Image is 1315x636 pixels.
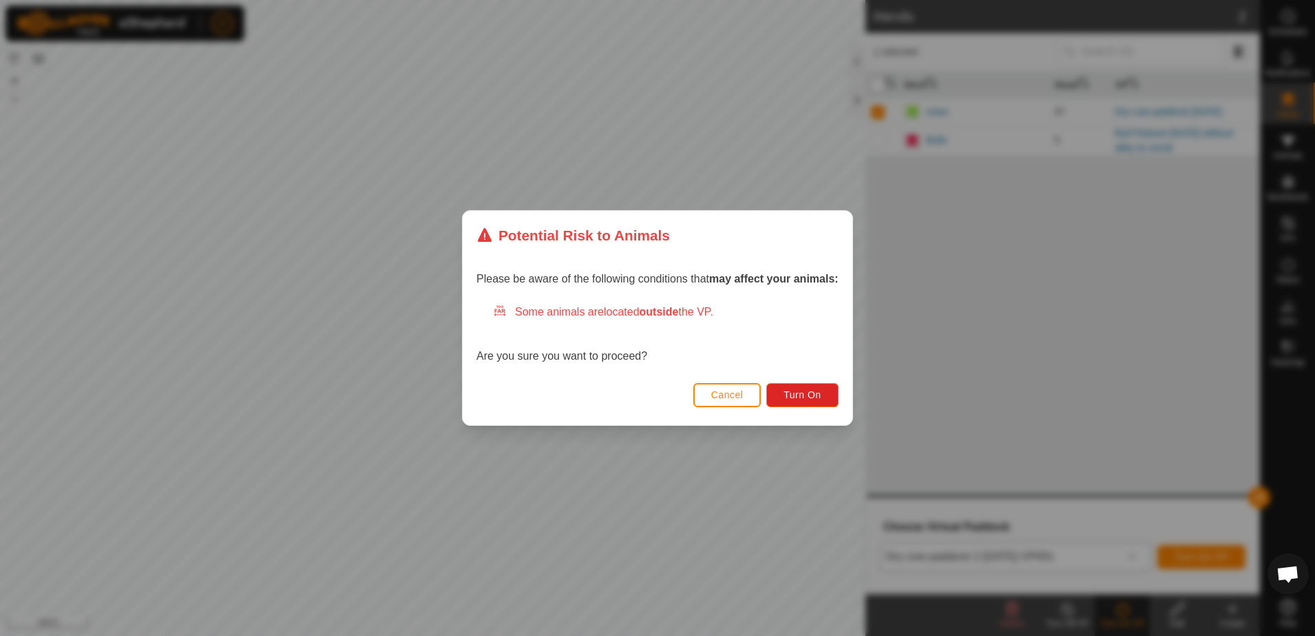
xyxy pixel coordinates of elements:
strong: may affect your animals: [709,273,839,285]
div: Open chat [1267,553,1309,595]
div: Are you sure you want to proceed? [476,304,839,365]
button: Cancel [693,383,761,407]
span: Turn On [784,389,821,400]
span: Cancel [711,389,744,400]
div: Some animals are [493,304,839,320]
button: Turn On [767,383,839,407]
span: located the VP. [604,306,713,318]
span: Please be aware of the following conditions that [476,273,839,285]
strong: outside [640,306,679,318]
div: Potential Risk to Animals [476,225,670,246]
